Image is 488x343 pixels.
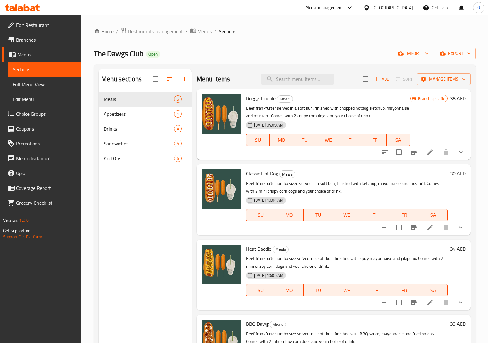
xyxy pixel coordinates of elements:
span: O [477,4,480,11]
button: Add section [177,72,192,86]
a: Menus [2,47,81,62]
span: Select to update [392,296,405,309]
span: Menus [198,28,212,35]
a: Edit menu item [426,224,434,231]
span: Choice Groups [16,110,77,118]
button: TU [304,209,332,221]
a: Promotions [2,136,81,151]
span: Select section first [392,74,417,84]
div: [GEOGRAPHIC_DATA] [372,4,413,11]
span: 4 [174,141,181,147]
a: Choice Groups [2,107,81,121]
span: Full Menu View [13,81,77,88]
button: TU [293,134,316,146]
div: Sandwiches4 [99,136,192,151]
button: export [436,48,476,59]
h2: Menu items [197,74,230,84]
div: Drinks4 [99,121,192,136]
button: WE [316,134,340,146]
span: TU [306,286,330,295]
button: show more [453,295,468,310]
li: / [116,28,118,35]
a: Edit Restaurant [2,18,81,32]
h6: 33 AED [450,320,466,328]
span: Grocery Checklist [16,199,77,207]
span: Coverage Report [16,184,77,192]
span: TU [306,211,330,220]
a: Edit Menu [8,92,81,107]
div: Menu-management [305,4,343,11]
span: export [441,50,471,57]
a: Upsell [2,166,81,181]
svg: Show Choices [457,224,465,231]
img: Heat Baddie [202,245,241,284]
span: MO [277,286,301,295]
span: Branches [16,36,77,44]
span: Add item [372,74,392,84]
button: WE [332,209,361,221]
span: Edit Menu [13,95,77,103]
div: Meals [277,95,293,103]
button: sort-choices [377,220,392,235]
span: Select section [359,73,372,86]
img: Classic Hot Dog [202,169,241,209]
div: items [174,155,182,162]
span: Menus [17,51,77,58]
div: Meals5 [99,92,192,107]
a: Grocery Checklist [2,195,81,210]
div: items [174,95,182,103]
button: TH [361,209,390,221]
span: The Dawgs Club [94,47,144,61]
button: SA [419,284,448,296]
span: [DATE] 04:09 AM [252,122,286,128]
button: sort-choices [377,295,392,310]
a: Restaurants management [121,27,183,36]
span: Manage items [422,75,466,83]
span: MO [277,211,301,220]
span: SU [249,286,273,295]
button: TH [361,284,390,296]
button: Add [372,74,392,84]
img: Doggy Trouble [202,94,241,134]
span: Menu disclaimer [16,155,77,162]
span: BBQ Dawg [246,319,269,328]
button: FR [390,209,419,221]
span: 6 [174,156,181,161]
button: SU [246,209,275,221]
span: MO [272,136,291,144]
span: import [399,50,428,57]
li: / [214,28,216,35]
button: MO [275,209,304,221]
span: Meals [273,246,288,253]
span: Add [373,76,390,83]
button: SA [419,209,448,221]
button: WE [332,284,361,296]
div: Meals [273,246,289,253]
span: Upsell [16,169,77,177]
span: FR [393,286,416,295]
button: FR [390,284,419,296]
span: WE [319,136,337,144]
button: import [394,48,433,59]
span: SA [389,136,408,144]
p: Beef frankfurter jumbo sized served in a soft bun, finished with ketchup, mayonnaise and mustard.... [246,180,448,195]
span: Add Ons [104,155,174,162]
span: Promotions [16,140,77,147]
span: Drinks [104,125,174,132]
span: Branch specific [415,96,447,102]
p: Beef frankfurter served in a soft bun, finished with chopped hotdog, ketchup, mayonnaise and must... [246,104,410,120]
h6: 30 AED [450,169,466,178]
div: items [174,125,182,132]
a: Home [94,28,114,35]
span: Meals [104,95,174,103]
div: Open [146,51,160,58]
button: SU [246,134,270,146]
a: Edit menu item [426,148,434,156]
span: Sandwiches [104,140,174,147]
span: Sort sections [162,72,177,86]
span: [DATE] 10:04 AM [252,197,286,203]
span: Edit Restaurant [16,21,77,29]
span: SU [249,211,273,220]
